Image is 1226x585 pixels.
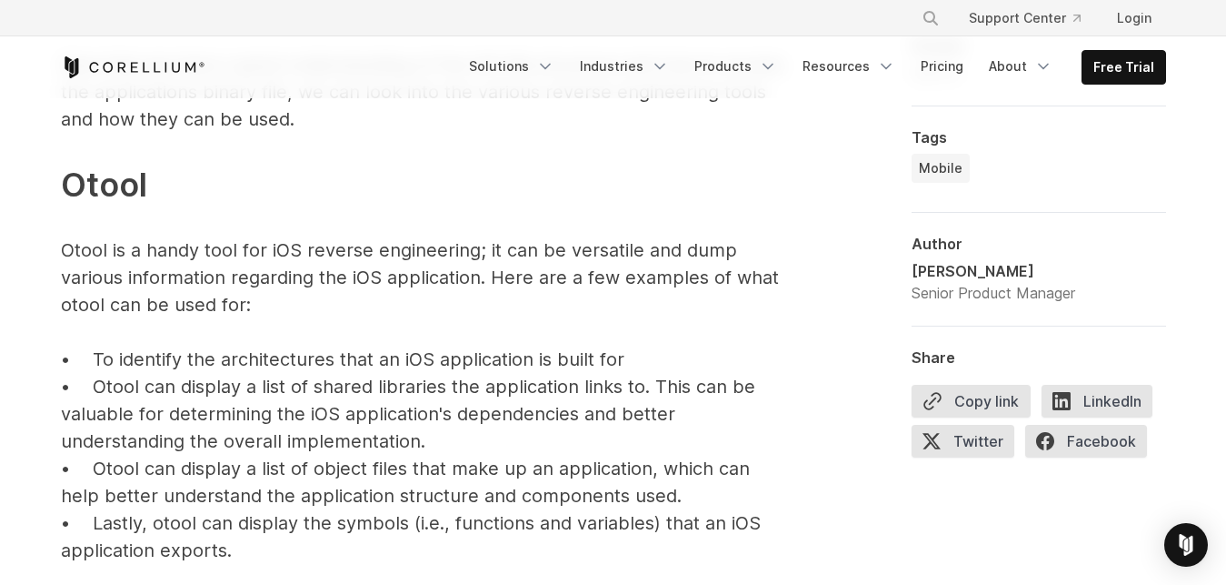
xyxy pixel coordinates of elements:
a: Pricing [910,50,974,83]
span: Otool [61,165,147,205]
a: Support Center [954,2,1095,35]
button: Search [914,2,947,35]
a: Facebook [1025,425,1158,465]
a: Corellium Home [61,56,205,78]
a: About [978,50,1063,83]
a: Industries [569,50,680,83]
div: Share [912,348,1166,367]
a: Login [1102,2,1166,35]
div: Senior Product Manager [912,282,1075,304]
a: Solutions [458,50,565,83]
div: Navigation Menu [900,2,1166,35]
a: Products [683,50,788,83]
a: Free Trial [1082,51,1165,84]
a: Twitter [912,425,1025,465]
div: Author [912,235,1166,253]
button: Copy link [912,385,1031,418]
a: LinkedIn [1042,385,1163,425]
span: Twitter [912,425,1014,458]
a: Mobile [912,154,970,183]
span: Facebook [1025,425,1147,458]
div: Navigation Menu [458,50,1166,85]
a: Resources [792,50,906,83]
div: Open Intercom Messenger [1164,523,1208,567]
span: Mobile [919,159,962,177]
div: [PERSON_NAME] [912,260,1075,282]
span: LinkedIn [1042,385,1152,418]
div: Tags [912,128,1166,146]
